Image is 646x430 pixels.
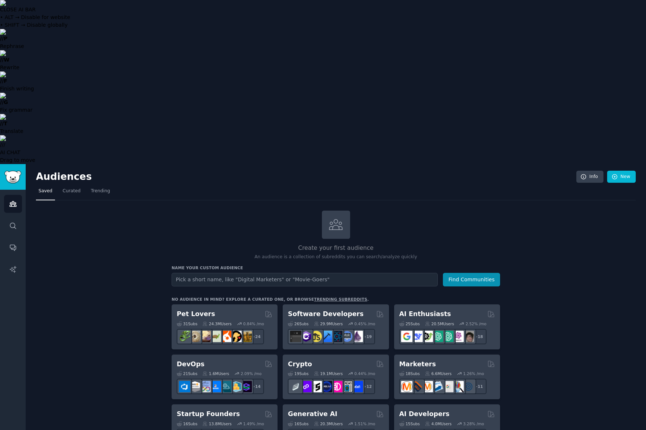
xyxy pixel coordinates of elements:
[189,381,201,392] img: AWS_Certified_Experts
[177,360,205,369] h2: DevOps
[463,381,474,392] img: OnlineMarketing
[321,331,332,342] img: iOSProgramming
[399,321,420,326] div: 25 Sub s
[463,331,474,342] img: ArtificalIntelligence
[355,371,375,376] div: 0.44 % /mo
[355,321,375,326] div: 0.45 % /mo
[355,421,375,426] div: 1.51 % /mo
[60,185,83,200] a: Curated
[452,381,464,392] img: MarketingResearch
[288,309,363,319] h2: Software Developers
[172,297,369,302] div: No audience in mind? Explore a curated one, or browse .
[241,371,262,376] div: 2.09 % /mo
[399,309,451,319] h2: AI Enthusiasts
[202,421,231,426] div: 13.8M Users
[399,360,436,369] h2: Marketers
[331,331,342,342] img: reactnative
[411,331,423,342] img: DeepSeek
[91,188,110,194] span: Trending
[36,185,55,200] a: Saved
[442,331,454,342] img: chatgpt_prompts_
[230,331,242,342] img: PetAdvice
[311,331,322,342] img: learnjavascript
[341,381,353,392] img: CryptoNews
[210,331,221,342] img: turtle
[177,309,215,319] h2: Pet Lovers
[471,329,487,344] div: + 18
[290,381,301,392] img: ethfinance
[314,421,343,426] div: 20.3M Users
[401,331,412,342] img: GoogleGeminiAI
[471,379,487,394] div: + 11
[442,381,454,392] img: googleads
[288,321,308,326] div: 26 Sub s
[399,421,420,426] div: 15 Sub s
[399,409,449,419] h2: AI Developers
[300,331,312,342] img: csharp
[432,331,443,342] img: chatgpt_promptDesign
[38,188,52,194] span: Saved
[172,254,500,260] p: An audience is a collection of subreddits you can search/analyze quickly
[411,381,423,392] img: bigseo
[290,331,301,342] img: software
[220,381,231,392] img: platformengineering
[352,381,363,392] img: defi_
[36,171,576,183] h2: Audiences
[241,381,252,392] img: PlatformEngineers
[466,321,487,326] div: 2.52 % /mo
[199,381,211,392] img: Docker_DevOps
[360,329,375,344] div: + 19
[331,381,342,392] img: defiblockchain
[360,379,375,394] div: + 12
[425,371,452,376] div: 6.6M Users
[288,421,308,426] div: 16 Sub s
[288,371,308,376] div: 19 Sub s
[241,331,252,342] img: dogbreed
[425,421,452,426] div: 4.0M Users
[243,321,264,326] div: 0.84 % /mo
[452,331,464,342] img: OpenAIDev
[172,273,438,286] input: Pick a short name, like "Digital Marketers" or "Movie-Goers"
[202,321,231,326] div: 24.3M Users
[399,371,420,376] div: 18 Sub s
[341,331,353,342] img: AskComputerScience
[463,421,484,426] div: 3.28 % /mo
[199,331,211,342] img: leopardgeckos
[220,331,231,342] img: cockatiel
[189,331,201,342] img: ballpython
[314,321,343,326] div: 29.9M Users
[352,331,363,342] img: elixir
[172,244,500,253] h2: Create your first audience
[314,297,367,301] a: trending subreddits
[288,360,312,369] h2: Crypto
[63,188,81,194] span: Curated
[321,381,332,392] img: web3
[311,381,322,392] img: ethstaker
[177,371,197,376] div: 21 Sub s
[607,171,636,183] a: New
[422,381,433,392] img: AskMarketing
[463,371,484,376] div: 1.26 % /mo
[576,171,603,183] a: Info
[422,331,433,342] img: AItoolsCatalog
[179,381,190,392] img: azuredevops
[401,381,412,392] img: content_marketing
[288,409,337,419] h2: Generative AI
[443,273,500,286] button: Find Communities
[314,371,343,376] div: 19.1M Users
[432,381,443,392] img: Emailmarketing
[243,421,264,426] div: 1.49 % /mo
[300,381,312,392] img: 0xPolygon
[88,185,113,200] a: Trending
[4,171,21,184] img: GummySearch logo
[202,371,229,376] div: 1.6M Users
[177,321,197,326] div: 31 Sub s
[177,409,240,419] h2: Startup Founders
[179,331,190,342] img: herpetology
[172,265,500,270] h3: Name your custom audience
[249,329,264,344] div: + 24
[177,421,197,426] div: 16 Sub s
[249,379,264,394] div: + 14
[425,321,454,326] div: 20.5M Users
[210,381,221,392] img: DevOpsLinks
